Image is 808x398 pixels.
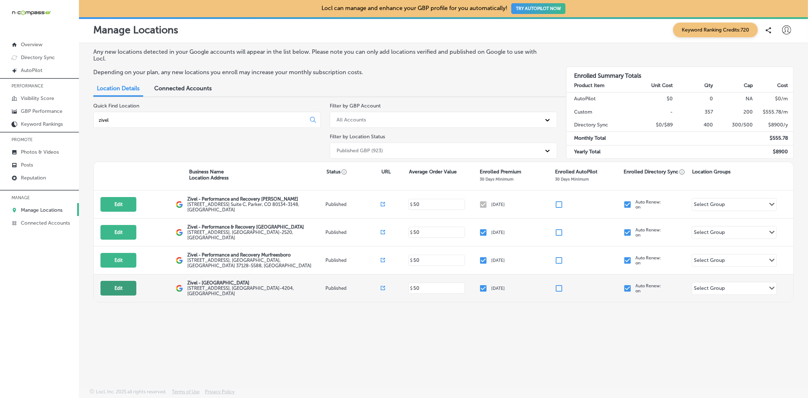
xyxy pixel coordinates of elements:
[753,132,793,145] td: $ 555.78
[567,92,633,106] td: AutoPilot
[187,258,324,268] label: [STREET_ADDRESS] , [GEOGRAPHIC_DATA], [GEOGRAPHIC_DATA] 37128-5588, [GEOGRAPHIC_DATA]
[491,202,505,207] p: [DATE]
[21,42,42,48] p: Overview
[325,230,381,235] p: Published
[100,253,136,268] button: Edit
[567,67,793,79] h3: Enrolled Summary Totals
[635,283,661,293] p: Auto Renew: on
[753,106,793,119] td: $ 555.78 /m
[187,224,324,230] p: Zivel - Performance & Recovery [GEOGRAPHIC_DATA]
[176,201,183,208] img: logo
[633,92,673,106] td: $0
[93,103,139,109] label: Quick Find Location
[694,229,725,238] div: Select Group
[574,82,605,88] strong: Product Item
[491,286,505,291] p: [DATE]
[327,169,381,175] p: Status
[154,85,212,92] span: Connected Accounts
[624,169,685,175] p: Enrolled Directory Sync
[21,207,62,213] p: Manage Locations
[187,196,324,202] p: Zivel - Performance and Recovery [PERSON_NAME]
[21,149,59,155] p: Photos & Videos
[673,79,713,92] th: Qty
[694,257,725,265] div: Select Group
[555,169,597,175] p: Enrolled AutoPilot
[100,197,136,212] button: Edit
[673,23,758,37] span: Keyword Ranking Credits: 720
[381,169,391,175] p: URL
[567,106,633,119] td: Custom
[330,134,385,140] label: Filter by Location Status
[410,286,413,291] p: $
[753,79,793,92] th: Cost
[97,85,140,92] span: Location Details
[187,252,324,258] p: Zivel - Performance and Recovery Murfreesboro
[633,79,673,92] th: Unit Cost
[187,202,324,212] label: [STREET_ADDRESS] Suite C , Parker, CO 80134-3148, [GEOGRAPHIC_DATA]
[21,121,63,127] p: Keyword Rankings
[172,389,199,398] a: Terms of Use
[325,202,381,207] p: Published
[337,148,383,154] div: Published GBP (923)
[491,230,505,235] p: [DATE]
[713,119,753,132] td: 300/500
[480,177,513,182] p: 30 Days Minimum
[694,201,725,210] div: Select Group
[21,108,62,114] p: GBP Performance
[93,24,178,36] p: Manage Locations
[189,169,229,181] p: Business Name Location Address
[694,285,725,293] div: Select Group
[11,9,51,16] img: 660ab0bf-5cc7-4cb8-ba1c-48b5ae0f18e60NCTV_CLogo_TV_Black_-500x88.png
[93,69,549,76] p: Depending on your plan, any new locations you enroll may increase your monthly subscription costs.
[21,95,54,101] p: Visibility Score
[176,285,183,292] img: logo
[635,227,661,238] p: Auto Renew: on
[98,117,304,123] input: All Locations
[633,119,673,132] td: $0/$89
[187,230,324,240] label: [STREET_ADDRESS] , [GEOGRAPHIC_DATA]-2520, [GEOGRAPHIC_DATA]
[187,286,324,296] label: [STREET_ADDRESS] , [GEOGRAPHIC_DATA]-4204, [GEOGRAPHIC_DATA]
[330,103,381,109] label: Filter by GBP Account
[511,3,565,14] button: TRY AUTOPILOT NOW
[555,177,589,182] p: 30 Days Minimum
[480,169,521,175] p: Enrolled Premium
[673,92,713,106] td: 0
[205,389,235,398] a: Privacy Policy
[187,280,324,286] p: Zivel - [GEOGRAPHIC_DATA]
[21,162,33,168] p: Posts
[409,169,457,175] p: Average Order Value
[410,230,413,235] p: $
[753,92,793,106] td: $ 0 /m
[21,54,55,61] p: Directory Sync
[491,258,505,263] p: [DATE]
[567,119,633,132] td: Directory Sync
[410,202,413,207] p: $
[753,119,793,132] td: $ 8900 /y
[753,145,793,158] td: $ 8900
[21,175,46,181] p: Reputation
[713,106,753,119] td: 200
[713,92,753,106] td: NA
[633,106,673,119] td: -
[21,220,70,226] p: Connected Accounts
[635,255,661,265] p: Auto Renew: on
[567,132,633,145] td: Monthly Total
[100,225,136,240] button: Edit
[567,145,633,158] td: Yearly Total
[96,389,166,394] p: Locl, Inc. 2025 all rights reserved.
[176,229,183,236] img: logo
[325,258,381,263] p: Published
[93,48,549,62] p: Any new locations detected in your Google accounts will appear in the list below. Please note you...
[337,117,366,123] div: All Accounts
[673,119,713,132] td: 400
[100,281,136,296] button: Edit
[692,169,731,175] p: Location Groups
[176,257,183,264] img: logo
[21,67,42,73] p: AutoPilot
[673,106,713,119] td: 357
[410,258,413,263] p: $
[635,200,661,210] p: Auto Renew: on
[713,79,753,92] th: Cap
[325,286,381,291] p: Published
